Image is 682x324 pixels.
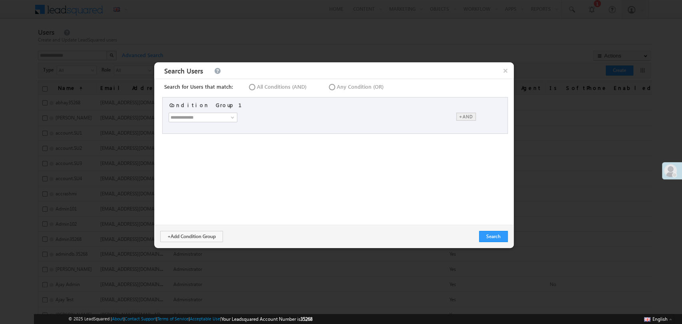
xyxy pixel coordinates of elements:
a: Terms of Service [157,316,189,321]
span: All Conditions (AND) [257,83,306,90]
a: Contact Support [125,316,156,321]
span: © 2025 LeadSquared | | | | | [68,315,312,323]
a: Acceptable Use [190,316,220,321]
div: +AND [456,113,476,121]
button: +Add Condition Group [160,231,223,242]
span: 35268 [300,316,312,322]
button: English [642,314,674,324]
span: Any Condition (OR) [337,83,384,90]
div: Search for Users that match: [164,83,233,90]
span: English [652,316,668,322]
span: Your Leadsquared Account Number is [221,316,312,322]
div: Condition Group 1 [169,101,251,109]
a: About [112,316,123,321]
a: Show All Items [227,113,237,121]
input: All Conditions (AND) [247,83,253,88]
span: Search Users [162,64,205,78]
input: Any Condition (OR) [327,83,332,88]
button: Search [479,231,508,242]
span: × [497,62,514,79]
